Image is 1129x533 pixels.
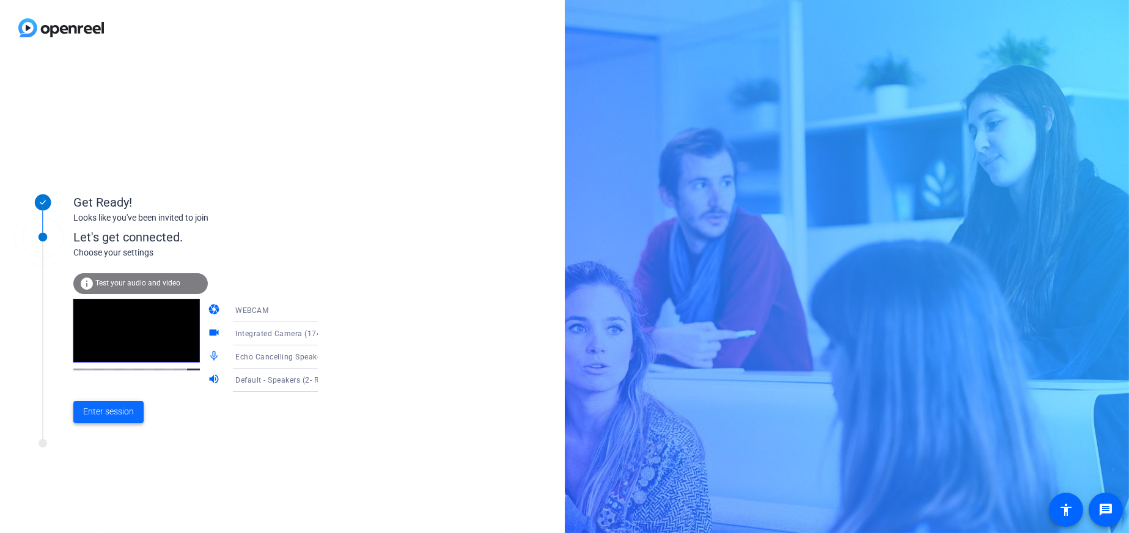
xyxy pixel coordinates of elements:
[95,279,180,287] span: Test your audio and video
[1098,502,1113,517] mat-icon: message
[208,303,222,318] mat-icon: camera
[208,373,222,388] mat-icon: volume_up
[1059,502,1073,517] mat-icon: accessibility
[235,328,347,338] span: Integrated Camera (174f:1812)
[73,228,343,246] div: Let's get connected.
[235,351,480,361] span: Echo Cancelling Speakerphone (Jabra SPEAK 510 USB) (0b0e:0422)
[73,401,144,423] button: Enter session
[208,350,222,364] mat-icon: mic_none
[73,193,318,211] div: Get Ready!
[73,246,343,259] div: Choose your settings
[83,405,134,418] span: Enter session
[235,306,268,315] span: WEBCAM
[79,276,94,291] mat-icon: info
[208,326,222,341] mat-icon: videocam
[235,375,376,384] span: Default - Speakers (2- Realtek(R) Audio)
[73,211,318,224] div: Looks like you've been invited to join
